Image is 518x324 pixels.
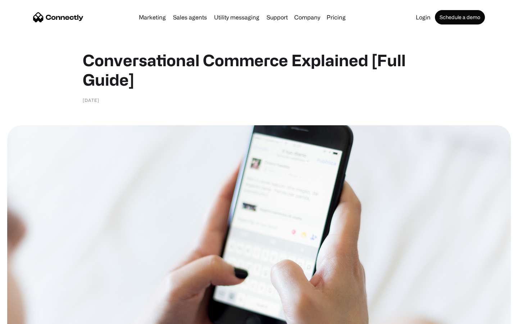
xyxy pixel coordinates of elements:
a: Login [413,14,433,20]
div: [DATE] [83,96,99,104]
aside: Language selected: English [7,311,43,321]
a: Marketing [136,14,169,20]
a: Pricing [324,14,349,20]
div: Company [294,12,320,22]
a: Sales agents [170,14,210,20]
h1: Conversational Commerce Explained [Full Guide] [83,50,435,89]
ul: Language list [14,311,43,321]
a: Support [264,14,291,20]
a: Schedule a demo [435,10,485,24]
a: Utility messaging [211,14,262,20]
